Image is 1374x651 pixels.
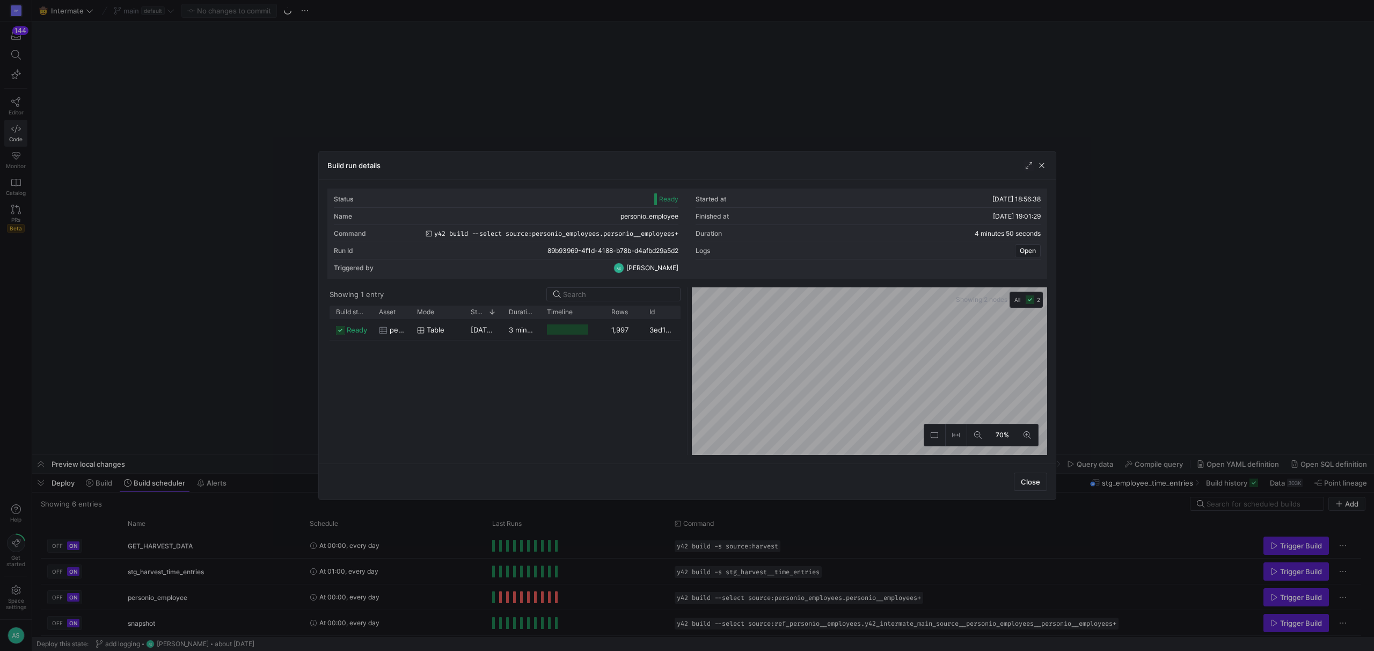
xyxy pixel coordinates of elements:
[620,213,678,220] span: personio_employee
[1037,296,1040,303] span: 2
[509,325,583,334] y42-duration: 3 minutes 53 seconds
[626,264,678,272] span: [PERSON_NAME]
[611,308,628,316] span: Rows
[659,196,678,203] span: Ready
[563,290,674,299] input: Search
[379,308,396,316] span: Asset
[613,263,624,273] div: AS
[956,296,1010,303] span: Showing 2 nodes
[696,213,729,220] div: Finished at
[696,230,722,237] div: Duration
[327,161,381,170] h3: Build run details
[471,325,525,334] span: [DATE] 18:56:39
[336,308,366,316] span: Build status
[509,308,534,316] span: Duration
[989,424,1017,446] button: 70%
[649,308,655,316] span: Id
[334,230,366,237] div: Command
[334,196,353,203] div: Status
[471,308,484,316] span: Started at
[605,319,643,340] div: 1,997
[1020,247,1036,255] span: Open
[427,320,444,341] span: table
[417,308,434,316] span: Mode
[1014,473,1047,491] button: Close
[547,308,573,316] span: Timeline
[334,247,353,255] div: Run Id
[547,247,678,255] span: 89b93969-4f1d-4188-b78b-d4afbd29a5d2
[347,320,367,341] span: ready
[643,319,681,340] div: 3ed19c90-d596-4944-8e0a-4f7232efbd2d
[696,196,726,203] div: Started at
[993,212,1041,220] span: [DATE] 19:01:29
[330,319,681,341] div: Press SPACE to select this row.
[330,290,384,299] div: Showing 1 entry
[993,429,1011,441] span: 70%
[992,195,1041,203] span: [DATE] 18:56:38
[434,230,678,237] span: y42 build --select source:personio_employees.personio__employees+
[975,230,1041,237] y42-duration: 4 minutes 50 seconds
[390,320,404,341] span: personio__employees
[696,247,710,255] div: Logs
[334,213,352,220] div: Name
[1021,478,1040,486] span: Close
[334,264,374,272] div: Triggered by
[1015,244,1041,257] button: Open
[1014,295,1020,304] span: All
